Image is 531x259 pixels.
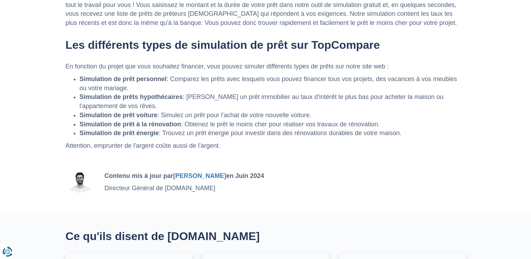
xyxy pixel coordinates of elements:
[66,230,466,243] h2: Ce qu'ils disent de [DOMAIN_NAME]
[80,129,466,138] li: : Trouvez un prêt énergie pour investir dans des rénovations durables de votre maison.
[66,38,466,52] h2: Les différents types de simulation de prêt sur TopCompare
[80,93,466,111] li: : [PERSON_NAME] un prêt immobilier au taux d'intérêt le plus bas pour acheter la maison ou l'appa...
[66,141,466,151] p: Attention, emprunter de l'argent coûte aussi de l'argent.
[80,121,181,128] b: Simulation de prêt à la rénovation
[80,93,183,100] b: Simulation de prêts hypothécaires
[80,120,466,129] li: : Obtenez le prêt le moins cher pour réaliser vos travaux de rénovation.
[80,112,158,119] b: Simulation de prêt voiture
[80,129,159,137] b: Simulation de prêt énergie
[80,75,466,93] li: : Comparez les prêts avec lesquels vous pouvez financer tous vos projets, des vacances à vos meub...
[80,111,466,120] li: : Simulez un prêt pour l'achat de votre nouvelle voiture.
[66,172,94,193] img: Elvedin Vejzovic
[66,62,466,71] p: En fonction du projet que vous souhaitez financer, vous pouvez simuler différents types de prêts ...
[173,172,226,179] a: [PERSON_NAME]
[104,184,264,193] p: Directeur Général de [DOMAIN_NAME]
[104,172,264,181] p: Contenu mis à jour par en Juin 2024
[80,75,167,82] b: Simulation de prêt personnel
